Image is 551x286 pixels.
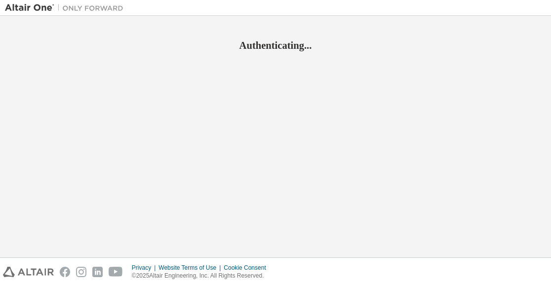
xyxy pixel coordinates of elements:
[5,3,128,13] img: Altair One
[158,264,224,272] div: Website Terms of Use
[132,264,158,272] div: Privacy
[60,267,70,277] img: facebook.svg
[76,267,86,277] img: instagram.svg
[92,267,103,277] img: linkedin.svg
[109,267,123,277] img: youtube.svg
[3,267,54,277] img: altair_logo.svg
[5,39,546,52] h2: Authenticating...
[224,264,272,272] div: Cookie Consent
[132,272,272,280] p: © 2025 Altair Engineering, Inc. All Rights Reserved.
